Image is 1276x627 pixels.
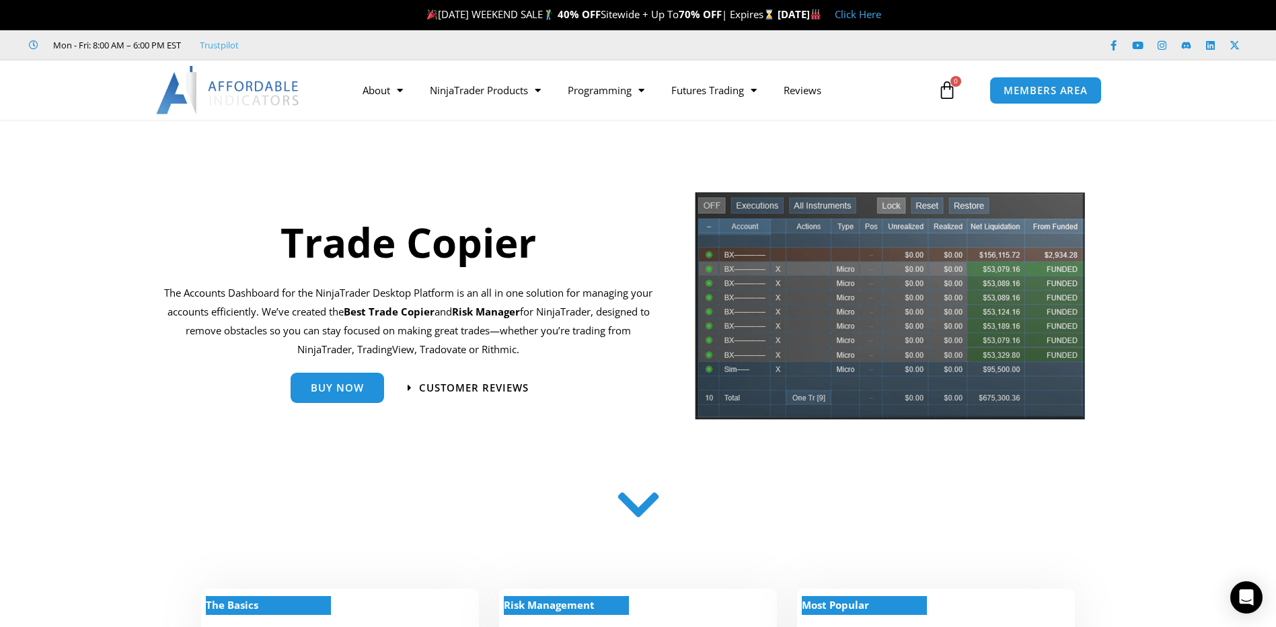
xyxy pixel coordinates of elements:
[349,75,934,106] nav: Menu
[206,598,258,612] strong: The Basics
[693,190,1086,431] img: tradecopier | Affordable Indicators – NinjaTrader
[679,7,722,21] strong: 70% OFF
[658,75,770,106] a: Futures Trading
[554,75,658,106] a: Programming
[452,305,520,318] strong: Risk Manager
[164,214,653,270] h1: Trade Copier
[811,9,821,20] img: 🏭
[419,383,529,393] span: Customer Reviews
[424,7,777,21] span: [DATE] WEEKEND SALE Sitewide + Up To | Expires
[802,598,869,612] strong: Most Popular
[349,75,416,106] a: About
[770,75,835,106] a: Reviews
[408,383,529,393] a: Customer Reviews
[311,383,364,393] span: Buy Now
[416,75,554,106] a: NinjaTrader Products
[1230,581,1263,614] div: Open Intercom Messenger
[156,66,301,114] img: LogoAI | Affordable Indicators – NinjaTrader
[950,76,961,87] span: 0
[427,9,437,20] img: 🎉
[917,71,977,110] a: 0
[344,305,435,318] b: Best Trade Copier
[504,598,595,612] strong: Risk Management
[200,37,239,53] a: Trustpilot
[778,7,821,21] strong: [DATE]
[1004,85,1088,96] span: MEMBERS AREA
[291,373,384,403] a: Buy Now
[164,284,653,359] p: The Accounts Dashboard for the NinjaTrader Desktop Platform is an all in one solution for managin...
[558,7,601,21] strong: 40% OFF
[543,9,554,20] img: 🏌️‍♂️
[50,37,181,53] span: Mon - Fri: 8:00 AM – 6:00 PM EST
[835,7,881,21] a: Click Here
[989,77,1102,104] a: MEMBERS AREA
[764,9,774,20] img: ⌛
